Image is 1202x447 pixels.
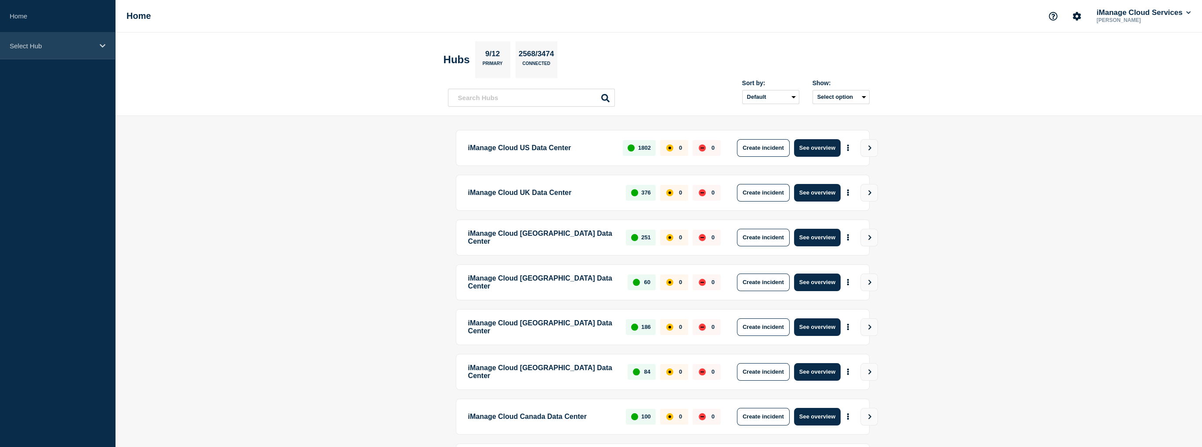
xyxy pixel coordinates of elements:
p: 251 [641,234,651,241]
button: Create incident [737,363,790,381]
div: affected [666,324,673,331]
div: up [633,279,640,286]
button: Create incident [737,229,790,246]
button: Support [1044,7,1062,25]
p: iManage Cloud [GEOGRAPHIC_DATA] Data Center [468,274,618,291]
div: affected [666,234,673,241]
button: See overview [794,184,841,202]
button: Select option [812,90,870,104]
button: Create incident [737,318,790,336]
p: iManage Cloud [GEOGRAPHIC_DATA] Data Center [468,318,616,336]
p: 0 [679,413,682,420]
button: View [860,318,878,336]
div: affected [666,189,673,196]
button: View [860,184,878,202]
input: Search Hubs [448,89,615,107]
div: affected [666,413,673,420]
p: 0 [679,324,682,330]
button: More actions [842,184,854,201]
h1: Home [126,11,151,21]
button: More actions [842,408,854,425]
p: 0 [711,279,715,285]
button: View [860,229,878,246]
div: down [699,234,706,241]
button: See overview [794,229,841,246]
div: affected [666,144,673,151]
button: View [860,363,878,381]
button: More actions [842,229,854,245]
div: down [699,279,706,286]
p: 0 [711,234,715,241]
p: 0 [679,189,682,196]
div: affected [666,279,673,286]
p: 0 [711,413,715,420]
button: More actions [842,140,854,156]
p: 0 [679,368,682,375]
div: Show: [812,79,870,87]
p: iManage Cloud [GEOGRAPHIC_DATA] Data Center [468,363,618,381]
button: View [860,139,878,157]
div: up [631,324,638,331]
div: up [633,368,640,375]
p: 0 [711,368,715,375]
div: affected [666,368,673,375]
button: See overview [794,363,841,381]
p: [PERSON_NAME] [1095,17,1186,23]
p: 0 [679,234,682,241]
div: up [631,234,638,241]
button: See overview [794,274,841,291]
select: Sort by [742,90,799,104]
p: 1802 [638,144,651,151]
button: iManage Cloud Services [1095,8,1192,17]
button: Create incident [737,274,790,291]
button: More actions [842,364,854,380]
p: Primary [483,61,503,70]
div: up [631,413,638,420]
p: iManage Cloud Canada Data Center [468,408,616,425]
button: More actions [842,274,854,290]
p: 0 [679,144,682,151]
div: up [628,144,635,151]
p: 60 [644,279,650,285]
button: See overview [794,139,841,157]
button: Create incident [737,408,790,425]
div: up [631,189,638,196]
p: iManage Cloud US Data Center [468,139,613,157]
p: 376 [641,189,651,196]
button: View [860,274,878,291]
h2: Hubs [444,54,470,66]
p: 0 [711,144,715,151]
div: Sort by: [742,79,799,87]
p: iManage Cloud [GEOGRAPHIC_DATA] Data Center [468,229,616,246]
button: See overview [794,318,841,336]
div: down [699,368,706,375]
p: iManage Cloud UK Data Center [468,184,616,202]
p: 84 [644,368,650,375]
p: 0 [711,189,715,196]
button: Create incident [737,184,790,202]
p: 186 [641,324,651,330]
div: down [699,324,706,331]
button: Create incident [737,139,790,157]
p: 0 [711,324,715,330]
p: 2568/3474 [516,50,557,61]
p: Select Hub [10,42,94,50]
div: down [699,189,706,196]
div: down [699,413,706,420]
p: 0 [679,279,682,285]
p: 100 [641,413,651,420]
button: More actions [842,319,854,335]
p: Connected [523,61,550,70]
p: 9/12 [482,50,503,61]
div: down [699,144,706,151]
button: See overview [794,408,841,425]
button: View [860,408,878,425]
button: Account settings [1068,7,1086,25]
